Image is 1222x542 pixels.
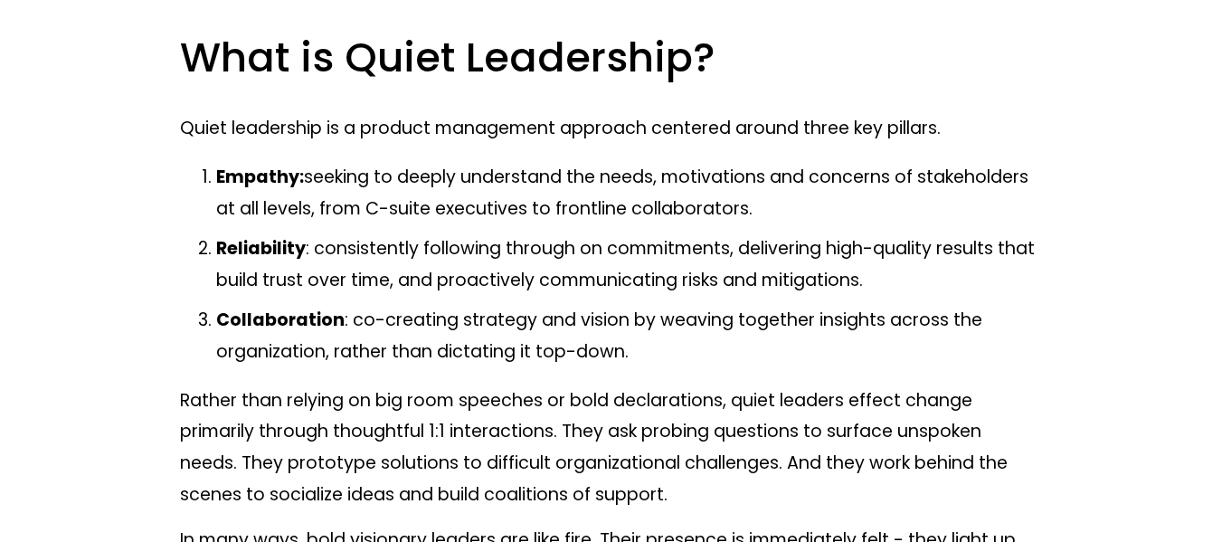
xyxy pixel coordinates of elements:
[216,165,304,189] strong: Empathy:
[216,308,345,332] strong: Collaboration
[180,113,1041,145] p: Quiet leadership is a product management approach centered around three key pillars.
[180,385,1041,511] p: Rather than relying on big room speeches or bold declarations, quiet leaders effect change primar...
[216,236,306,261] strong: Reliability
[216,162,1041,224] p: seeking to deeply understand the needs, motivations and concerns of stakeholders at all levels, f...
[216,233,1041,296] p: : consistently following through on commitments, delivering high-quality results that build trust...
[180,32,1041,85] h2: What is Quiet Leadership?
[216,305,1041,367] p: : co-creating strategy and vision by weaving together insights across the organization, rather th...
